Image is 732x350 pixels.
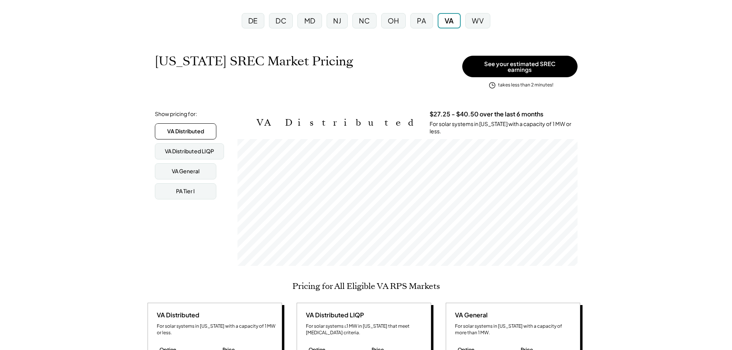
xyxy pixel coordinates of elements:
div: MD [304,16,315,25]
div: For solar systems ≤1 MW in [US_STATE] that meet [MEDICAL_DATA] criteria. [306,323,425,336]
div: NC [359,16,370,25]
button: See your estimated SREC earnings [462,56,578,77]
div: Show pricing for: [155,110,197,118]
div: takes less than 2 minutes! [498,82,553,88]
h3: $27.25 - $40.50 over the last 6 months [430,110,543,118]
div: WV [472,16,484,25]
div: For solar systems in [US_STATE] with a capacity of more than 1 MW. [455,323,574,336]
h1: [US_STATE] SREC Market Pricing [155,54,353,69]
div: OH [388,16,399,25]
div: PA [417,16,426,25]
div: DC [276,16,286,25]
div: VA Distributed LIQP [303,311,364,319]
div: NJ [333,16,341,25]
div: VA General [172,168,199,175]
div: VA Distributed [167,128,204,135]
div: VA Distributed LIQP [165,148,214,155]
div: DE [248,16,258,25]
div: VA General [452,311,488,319]
div: PA Tier I [176,187,195,195]
div: VA [445,16,454,25]
h2: Pricing for All Eligible VA RPS Markets [292,281,440,291]
div: For solar systems in [US_STATE] with a capacity of 1 MW or less. [157,323,276,336]
h2: VA Distributed [257,117,418,128]
div: VA Distributed [154,311,199,319]
div: For solar systems in [US_STATE] with a capacity of 1 MW or less. [430,120,578,135]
